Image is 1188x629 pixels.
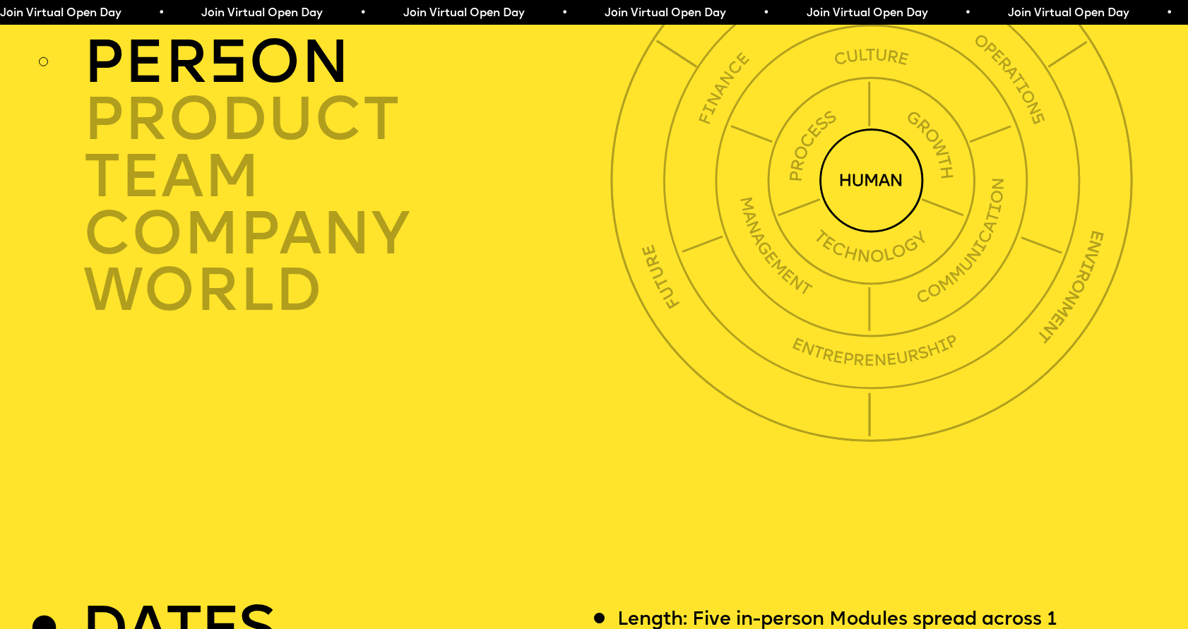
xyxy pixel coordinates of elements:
span: • [560,8,566,19]
span: • [963,8,970,19]
span: • [157,8,163,19]
span: • [359,8,365,19]
span: • [1165,8,1171,19]
div: per on [83,34,618,91]
div: world [83,263,618,320]
div: product [83,91,618,148]
span: s [208,36,249,97]
div: TEAM [83,148,618,205]
div: company [83,205,618,263]
span: • [762,8,768,19]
